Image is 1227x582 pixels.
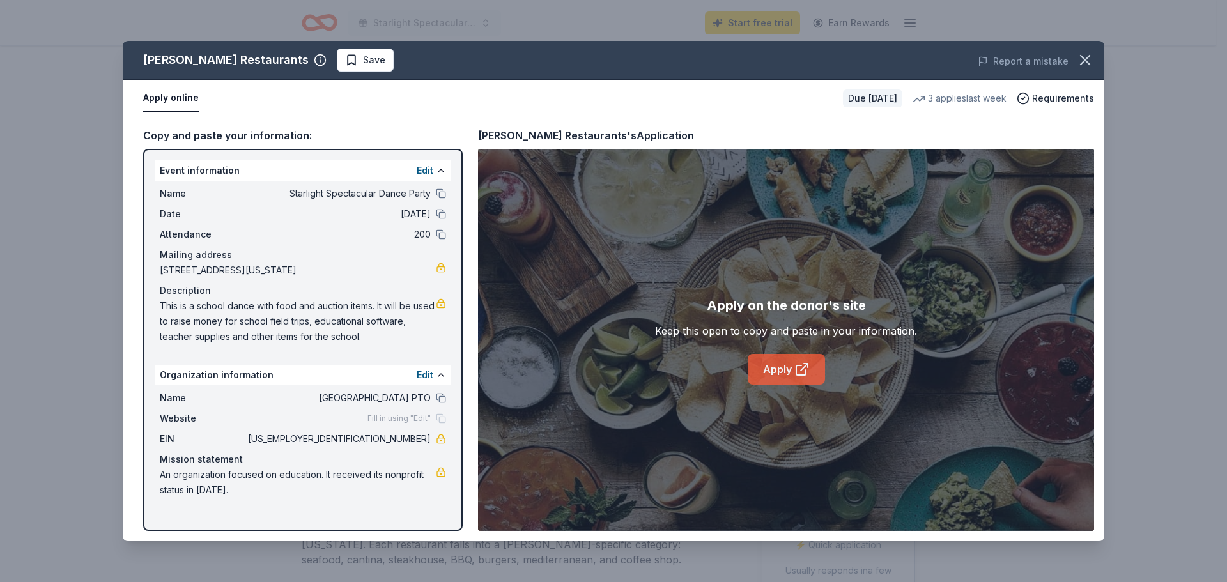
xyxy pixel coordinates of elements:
[245,390,431,406] span: [GEOGRAPHIC_DATA] PTO
[245,186,431,201] span: Starlight Spectacular Dance Party
[363,52,385,68] span: Save
[160,411,245,426] span: Website
[707,295,866,316] div: Apply on the donor's site
[748,354,825,385] a: Apply
[160,431,245,447] span: EIN
[1017,91,1094,106] button: Requirements
[417,163,433,178] button: Edit
[245,431,431,447] span: [US_EMPLOYER_IDENTIFICATION_NUMBER]
[417,367,433,383] button: Edit
[245,206,431,222] span: [DATE]
[155,160,451,181] div: Event information
[978,54,1069,69] button: Report a mistake
[160,247,446,263] div: Mailing address
[160,467,436,498] span: An organization focused on education. It received its nonprofit status in [DATE].
[367,413,431,424] span: Fill in using "Edit"
[160,206,245,222] span: Date
[913,91,1007,106] div: 3 applies last week
[843,89,902,107] div: Due [DATE]
[160,283,446,298] div: Description
[245,227,431,242] span: 200
[1032,91,1094,106] span: Requirements
[337,49,394,72] button: Save
[143,50,309,70] div: [PERSON_NAME] Restaurants
[160,452,446,467] div: Mission statement
[478,127,694,144] div: [PERSON_NAME] Restaurants's Application
[155,365,451,385] div: Organization information
[143,85,199,112] button: Apply online
[143,127,463,144] div: Copy and paste your information:
[160,263,436,278] span: [STREET_ADDRESS][US_STATE]
[655,323,917,339] div: Keep this open to copy and paste in your information.
[160,298,436,344] span: This is a school dance with food and auction items. It will be used to raise money for school fie...
[160,227,245,242] span: Attendance
[160,390,245,406] span: Name
[160,186,245,201] span: Name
